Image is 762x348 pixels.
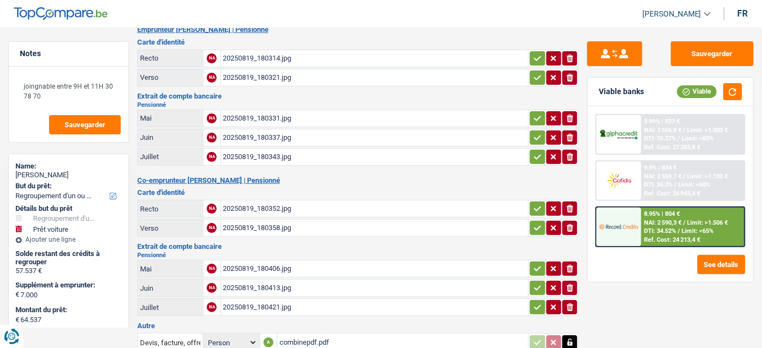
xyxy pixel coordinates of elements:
div: 20250819_180321.jpg [223,69,527,86]
div: Viable [677,85,717,97]
div: Name: [15,162,122,171]
div: 9.99% | 837 € [645,118,680,125]
img: TopCompare Logo [14,7,108,20]
span: € [15,290,19,299]
div: Recto [140,54,201,62]
div: NA [207,223,217,233]
div: Ref. Cost: 27 203,8 € [645,144,701,151]
span: Limit: <65% [682,227,714,235]
span: Limit: >1.506 € [688,219,728,226]
div: Juillet [140,303,201,312]
img: Cofidis [599,171,638,190]
div: fr [738,8,748,19]
h2: Pensionné [137,252,579,258]
span: / [678,135,680,142]
label: Supplément à emprunter: [15,281,120,290]
div: NA [207,73,217,83]
h3: Autre [137,322,579,329]
span: / [678,227,680,235]
span: NAI: 2 556,8 € [645,127,682,134]
h3: Carte d'identité [137,39,579,46]
img: Record Credits [599,217,638,236]
span: Limit: <60% [682,135,714,142]
div: 57.537 € [15,267,122,275]
a: [PERSON_NAME] [634,5,711,23]
div: Ref. Cost: 24 213,4 € [645,236,701,243]
div: NA [207,204,217,214]
div: Juillet [140,153,201,161]
h2: Emprunteur [PERSON_NAME] | Pensionné [137,25,579,34]
span: NAI: 2 559,7 € [645,173,682,180]
div: 20250819_180421.jpg [223,299,527,316]
div: NA [207,264,217,274]
span: Limit: <60% [679,181,711,188]
div: NA [207,302,217,312]
div: NA [207,283,217,293]
div: Solde restant des crédits à regrouper [15,249,122,267]
div: Mai [140,265,201,273]
div: 20250819_180358.jpg [223,220,527,236]
div: Recto [140,205,201,213]
span: Limit: >1.100 € [688,173,728,180]
img: AlphaCredit [599,128,638,140]
span: Limit: >1.000 € [688,127,728,134]
div: NA [207,133,217,143]
span: DTI: 35.37% [645,135,677,142]
span: / [684,173,686,180]
div: Juin [140,284,201,292]
button: See details [697,255,745,274]
div: 20250819_180413.jpg [223,280,527,296]
span: [PERSON_NAME] [642,9,701,19]
h3: Extrait de compte bancaire [137,243,579,250]
div: Verso [140,73,201,81]
span: / [684,219,686,226]
div: Verso [140,224,201,232]
h3: Extrait de compte bancaire [137,93,579,100]
span: DTI: 35.3% [645,181,673,188]
span: / [684,127,686,134]
label: Montant du prêt: [15,306,120,314]
span: / [675,181,677,188]
h5: Notes [20,49,117,58]
h2: Co-emprunteur [PERSON_NAME] | Pensionné [137,176,579,185]
div: Viable banks [599,87,644,96]
div: 8.95% | 804 € [645,210,680,218]
span: Sauvegarder [65,121,105,128]
div: NA [207,113,217,123]
span: NAI: 2 590,3 € [645,219,682,226]
h3: Carte d'identité [137,189,579,196]
div: Ajouter une ligne [15,236,122,243]
div: Juin [140,133,201,142]
div: 20250819_180331.jpg [223,110,527,127]
div: 20250819_180314.jpg [223,50,527,67]
button: Sauvegarder [671,41,754,66]
div: 20250819_180352.jpg [223,200,527,217]
div: [PERSON_NAME] [15,171,122,180]
h2: Pensionné [137,102,579,108]
span: € [15,316,19,324]
span: DTI: 34.52% [645,227,677,235]
div: 9.9% | 834 € [645,164,677,171]
div: 20250819_180337.jpg [223,129,527,146]
label: But du prêt: [15,182,120,191]
div: A [264,338,273,347]
div: Mai [140,114,201,122]
div: 20250819_180406.jpg [223,260,527,277]
div: NA [207,152,217,162]
div: 20250819_180343.jpg [223,149,527,165]
button: Sauvegarder [49,115,121,134]
div: Détails but du prêt [15,204,122,213]
div: NA [207,53,217,63]
div: Ref. Cost: 26 943,4 € [645,190,701,197]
